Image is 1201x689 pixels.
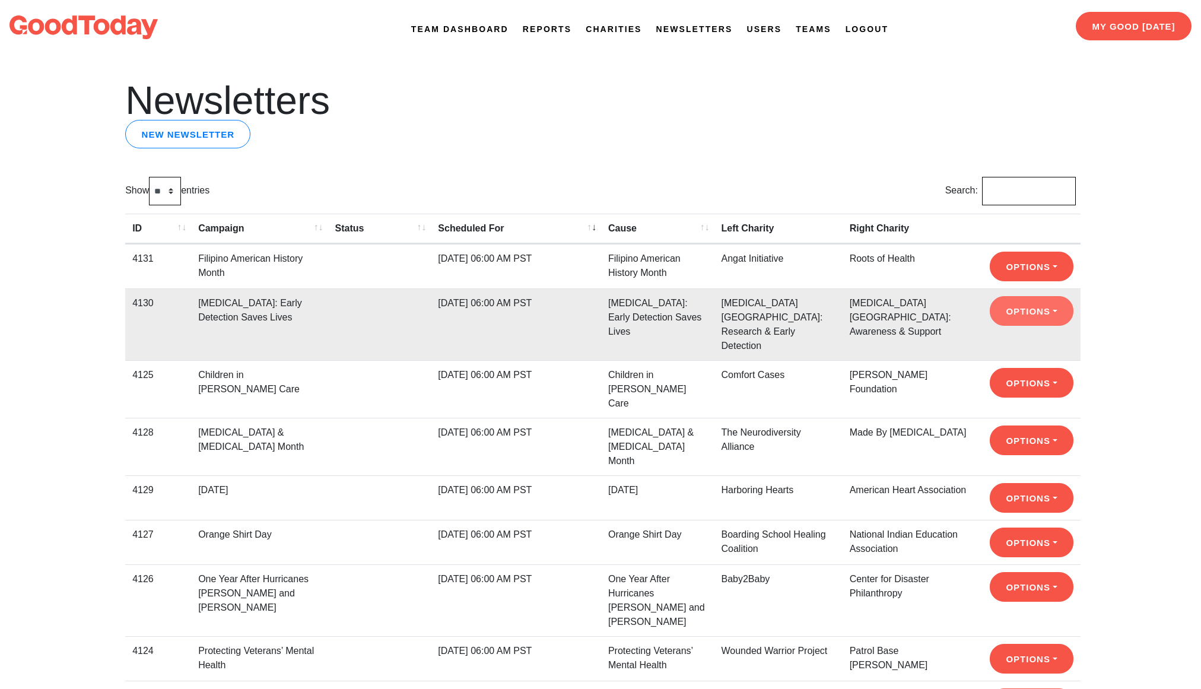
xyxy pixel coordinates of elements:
a: New newsletter [125,120,250,148]
td: [DATE] 06:00 AM PST [431,520,601,564]
button: Options [990,644,1073,674]
td: One Year After Hurricanes [PERSON_NAME] and [PERSON_NAME] [191,564,328,636]
th: Cause: activate to sort column ascending [601,214,714,244]
button: Options [990,296,1073,326]
td: 4128 [125,418,191,475]
button: Options [990,572,1073,602]
a: National Indian Education Association [850,529,958,554]
td: Filipino American History Month [601,244,714,288]
a: Charities [586,23,641,36]
td: Orange Shirt Day [601,520,714,564]
td: [DATE] 06:00 AM PST [431,244,601,288]
td: Filipino American History Month [191,244,328,288]
button: Options [990,368,1073,398]
th: Left Charity [714,214,842,244]
a: Users [746,23,781,36]
img: logo-dark-da6b47b19159aada33782b937e4e11ca563a98e0ec6b0b8896e274de7198bfd4.svg [9,15,158,39]
td: [DATE] 06:00 AM PST [431,636,601,681]
td: One Year After Hurricanes [PERSON_NAME] and [PERSON_NAME] [601,564,714,636]
h1: Newsletters [125,81,1076,120]
button: Options [990,252,1073,281]
a: My Good [DATE] [1076,12,1192,40]
a: Patrol Base [PERSON_NAME] [850,646,928,670]
td: [MEDICAL_DATA]: Early Detection Saves Lives [601,288,714,360]
a: Teams [796,23,831,36]
td: 4129 [125,475,191,520]
td: 4126 [125,564,191,636]
td: [DATE] 06:00 AM PST [431,564,601,636]
a: Center for Disaster Philanthropy [850,574,929,598]
button: Options [990,528,1073,557]
td: [DATE] 06:00 AM PST [431,288,601,360]
a: Logout [846,23,888,36]
a: Reports [523,23,571,36]
th: Scheduled For: activate to sort column ascending [431,214,601,244]
label: Search: [945,177,1076,205]
td: Children in [PERSON_NAME] Care [601,360,714,418]
td: 4127 [125,520,191,564]
select: Showentries [149,177,181,205]
td: Protecting Veterans’ Mental Health [601,636,714,681]
td: 4125 [125,360,191,418]
td: [MEDICAL_DATA] & [MEDICAL_DATA] Month [601,418,714,475]
td: [DATE] 06:00 AM PST [431,475,601,520]
a: Angat Initiative [721,253,783,263]
th: Status: activate to sort column ascending [328,214,431,244]
a: [PERSON_NAME] Foundation [850,370,928,394]
a: Wounded Warrior Project [721,646,827,656]
a: The Neurodiversity Alliance [721,427,800,452]
td: [MEDICAL_DATA] & [MEDICAL_DATA] Month [191,418,328,475]
td: Orange Shirt Day [191,520,328,564]
th: Campaign: activate to sort column ascending [191,214,328,244]
button: Options [990,426,1073,455]
input: Search: [982,177,1076,205]
td: 4124 [125,636,191,681]
a: American Heart Association [850,485,967,495]
td: [MEDICAL_DATA]: Early Detection Saves Lives [191,288,328,360]
a: Team Dashboard [411,23,509,36]
a: [MEDICAL_DATA] [GEOGRAPHIC_DATA]: Research & Early Detection [721,298,822,351]
a: [MEDICAL_DATA] [GEOGRAPHIC_DATA]: Awareness & Support [850,298,951,336]
a: Newsletters [656,23,733,36]
a: Made By [MEDICAL_DATA] [850,427,967,437]
a: Harboring Hearts [721,485,793,495]
label: Show entries [125,177,209,205]
td: [DATE] [601,475,714,520]
th: Right Charity [843,214,983,244]
button: Options [990,483,1073,513]
td: 4131 [125,244,191,288]
a: Comfort Cases [721,370,784,380]
td: [DATE] 06:00 AM PST [431,418,601,475]
td: 4130 [125,288,191,360]
td: Protecting Veterans’ Mental Health [191,636,328,681]
th: ID: activate to sort column ascending [125,214,191,244]
td: [DATE] 06:00 AM PST [431,360,601,418]
a: Baby2Baby [721,574,770,584]
td: Children in [PERSON_NAME] Care [191,360,328,418]
a: Boarding School Healing Coalition [721,529,825,554]
td: [DATE] [191,475,328,520]
a: Roots of Health [850,253,915,263]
